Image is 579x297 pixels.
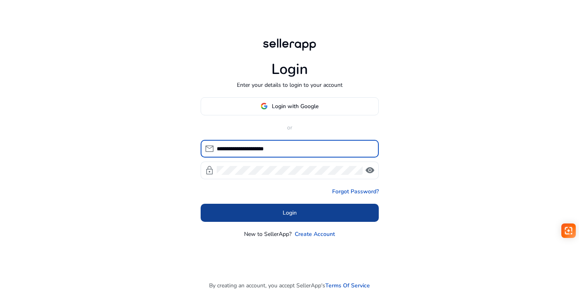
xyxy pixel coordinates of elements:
[237,81,343,89] p: Enter your details to login to your account
[295,230,335,238] a: Create Account
[205,166,214,175] span: lock
[201,123,379,132] p: or
[283,209,297,217] span: Login
[332,187,379,196] a: Forgot Password?
[325,281,370,290] a: Terms Of Service
[365,166,375,175] span: visibility
[244,230,292,238] p: New to SellerApp?
[261,102,268,110] img: google-logo.svg
[201,204,379,222] button: Login
[272,102,318,111] span: Login with Google
[205,144,214,154] span: mail
[271,61,308,78] h1: Login
[201,97,379,115] button: Login with Google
